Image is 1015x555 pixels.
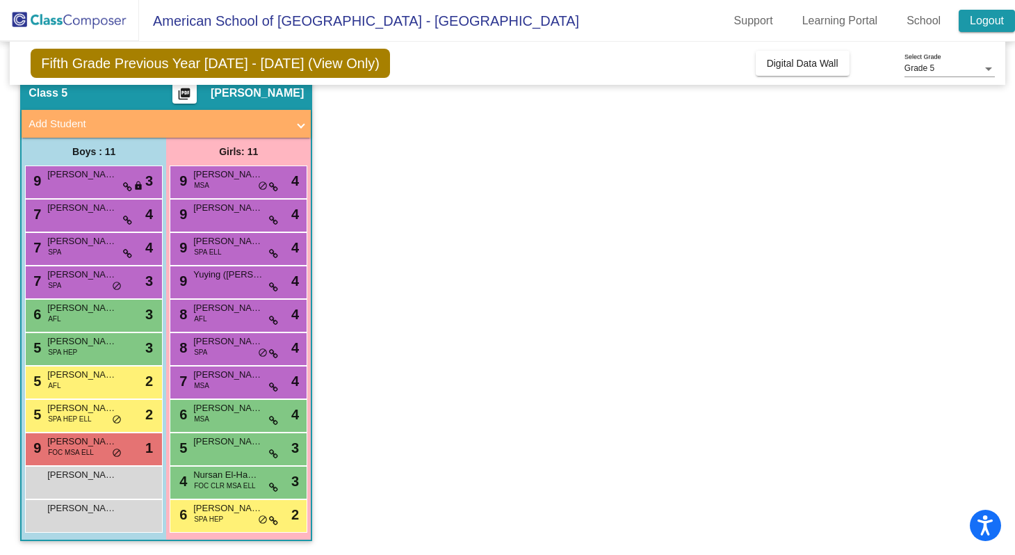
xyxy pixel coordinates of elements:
mat-icon: picture_as_pdf [176,87,193,106]
span: 7 [30,273,41,289]
span: 7 [176,373,187,389]
span: 4 [291,170,299,191]
span: 9 [176,273,187,289]
span: SPA [48,247,61,257]
span: [PERSON_NAME] [193,335,263,348]
span: AFL [48,380,60,391]
a: Support [723,10,784,32]
button: Digital Data Wall [756,51,850,76]
span: [PERSON_NAME] [193,168,263,182]
span: 3 [145,271,153,291]
span: 1 [145,437,153,458]
span: do_not_disturb_alt [112,448,122,459]
span: 4 [291,271,299,291]
span: 4 [145,237,153,258]
span: 7 [30,240,41,255]
span: 4 [291,204,299,225]
span: [PERSON_NAME] [47,401,117,415]
span: 3 [145,304,153,325]
a: Logout [959,10,1015,32]
a: School [895,10,952,32]
span: Fifth Grade Previous Year [DATE] - [DATE] (View Only) [31,49,390,78]
span: do_not_disturb_alt [258,181,268,192]
span: MSA [194,180,209,191]
span: 2 [291,504,299,525]
span: 8 [176,340,187,355]
span: 5 [176,440,187,456]
span: AFL [194,314,206,324]
span: SPA ELL [194,247,221,257]
span: 9 [30,173,41,188]
span: [PERSON_NAME] [193,368,263,382]
span: 9 [176,207,187,222]
span: [PERSON_NAME] [47,168,117,182]
span: Class 5 [29,86,67,100]
span: [PERSON_NAME] [47,301,117,315]
span: lock [133,181,143,192]
span: [PERSON_NAME] [211,86,304,100]
span: 9 [30,440,41,456]
div: Girls: 11 [166,138,311,166]
span: 4 [291,237,299,258]
span: Digital Data Wall [767,58,838,69]
span: do_not_disturb_alt [112,281,122,292]
span: FOC MSA ELL [48,447,94,458]
span: [PERSON_NAME] [47,435,117,449]
span: SPA [194,347,207,357]
span: 4 [145,204,153,225]
span: do_not_disturb_alt [258,348,268,359]
span: [PERSON_NAME] [193,435,263,449]
span: 4 [291,371,299,392]
span: 6 [176,407,187,422]
span: Grade 5 [904,63,934,73]
span: 2 [145,404,153,425]
span: FOC CLR MSA ELL [194,481,255,491]
mat-panel-title: Add Student [29,116,287,132]
button: Print Students Details [172,83,197,104]
span: do_not_disturb_alt [258,515,268,526]
span: 4 [176,474,187,489]
span: SPA [48,280,61,291]
span: 5 [30,373,41,389]
span: [PERSON_NAME] [47,368,117,382]
a: Learning Portal [791,10,889,32]
mat-expansion-panel-header: Add Student [22,110,311,138]
span: American School of [GEOGRAPHIC_DATA] - [GEOGRAPHIC_DATA] [139,10,579,32]
span: [PERSON_NAME] [47,234,117,248]
span: [PERSON_NAME] [47,335,117,348]
span: AFL [48,314,60,324]
span: [PERSON_NAME] De Lama [47,501,117,515]
span: 5 [30,407,41,422]
span: 3 [291,437,299,458]
span: Yuying ([PERSON_NAME] [193,268,263,282]
span: 8 [176,307,187,322]
span: 9 [176,240,187,255]
span: 6 [30,307,41,322]
span: 3 [145,170,153,191]
span: 2 [145,371,153,392]
span: 4 [291,337,299,358]
span: 9 [176,173,187,188]
span: [PERSON_NAME] [47,468,117,482]
span: do_not_disturb_alt [112,415,122,426]
span: 5 [30,340,41,355]
span: 6 [176,507,187,522]
span: SPA HEP [48,347,77,357]
span: SPA HEP ELL [48,414,91,424]
span: Nursan El-Hammali [193,468,263,482]
span: MSA [194,414,209,424]
span: 4 [291,404,299,425]
span: [PERSON_NAME] [193,401,263,415]
span: [PERSON_NAME] [47,201,117,215]
span: [PERSON_NAME] [193,201,263,215]
span: 3 [291,471,299,492]
span: [PERSON_NAME] de [PERSON_NAME] [47,268,117,282]
span: 4 [291,304,299,325]
span: [PERSON_NAME] [193,501,263,515]
span: MSA [194,380,209,391]
span: 3 [145,337,153,358]
span: [PERSON_NAME] [193,301,263,315]
span: [PERSON_NAME] [193,234,263,248]
span: 7 [30,207,41,222]
div: Boys : 11 [22,138,166,166]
